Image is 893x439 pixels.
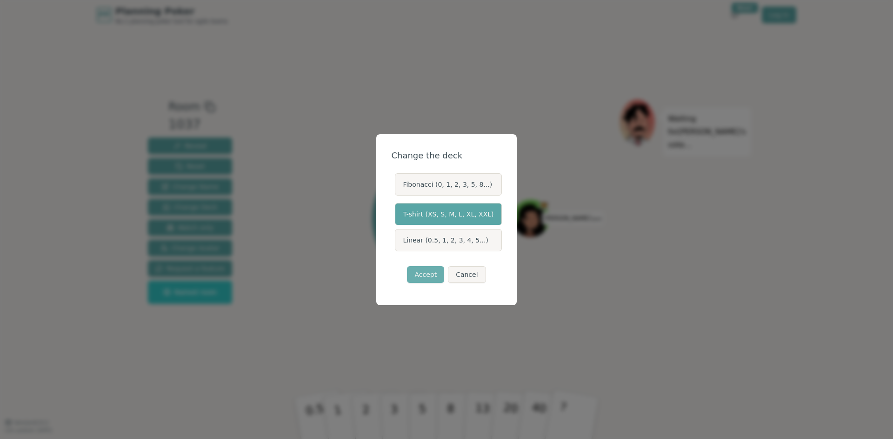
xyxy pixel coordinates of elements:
button: Accept [407,266,444,283]
label: T-shirt (XS, S, M, L, XL, XXL) [395,203,501,225]
button: Cancel [448,266,486,283]
div: Change the deck [391,149,501,162]
label: Linear (0.5, 1, 2, 3, 4, 5...) [395,229,501,251]
label: Fibonacci (0, 1, 2, 3, 5, 8...) [395,173,501,196]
